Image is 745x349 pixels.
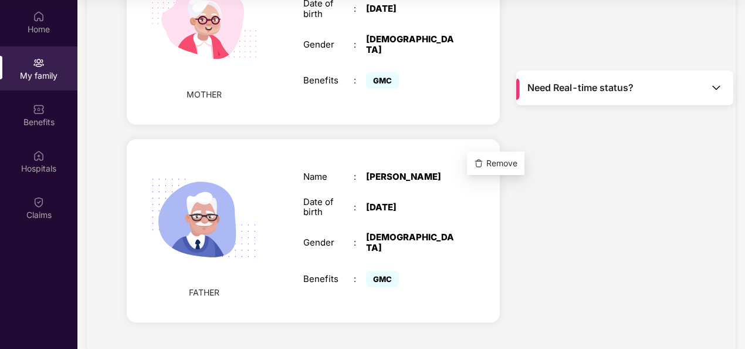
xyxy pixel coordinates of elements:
[33,103,45,115] img: svg+xml;base64,PHN2ZyBpZD0iQmVuZWZpdHMiIHhtbG5zPSJodHRwOi8vd3d3LnczLm9yZy8yMDAwL3N2ZyIgd2lkdGg9Ij...
[354,237,366,248] div: :
[366,202,454,213] div: [DATE]
[366,72,399,89] span: GMC
[366,172,454,182] div: [PERSON_NAME]
[354,75,366,86] div: :
[303,274,354,284] div: Benefits
[137,151,272,287] img: svg+xml;base64,PHN2ZyB4bWxucz0iaHR0cDovL3d3dy53My5vcmcvMjAwMC9zdmciIHhtbG5zOnhsaW5rPSJodHRwOi8vd3...
[366,4,454,14] div: [DATE]
[354,172,366,182] div: :
[354,39,366,50] div: :
[366,232,454,253] div: [DEMOGRAPHIC_DATA]
[474,159,483,168] img: svg+xml;base64,PHN2ZyBpZD0iRGVsZXRlLTMyeDMyIiB4bWxucz0iaHR0cDovL3d3dy53My5vcmcvMjAwMC9zdmciIHdpZH...
[366,271,399,287] span: GMC
[354,202,366,213] div: :
[303,39,354,50] div: Gender
[33,150,45,162] img: svg+xml;base64,PHN2ZyBpZD0iSG9zcGl0YWxzIiB4bWxucz0iaHR0cDovL3d3dy53My5vcmcvMjAwMC9zdmciIHdpZHRoPS...
[303,172,354,182] div: Name
[189,286,219,299] span: FATHER
[710,82,722,93] img: Toggle Icon
[486,157,517,170] span: Remove
[187,88,222,101] span: MOTHER
[303,237,354,248] div: Gender
[33,11,45,22] img: svg+xml;base64,PHN2ZyBpZD0iSG9tZSIgeG1sbnM9Imh0dHA6Ly93d3cudzMub3JnLzIwMDAvc3ZnIiB3aWR0aD0iMjAiIG...
[527,82,634,94] span: Need Real-time status?
[33,57,45,69] img: svg+xml;base64,PHN2ZyB3aWR0aD0iMjAiIGhlaWdodD0iMjAiIHZpZXdCb3g9IjAgMCAyMCAyMCIgZmlsbD0ibm9uZSIgeG...
[366,34,454,55] div: [DEMOGRAPHIC_DATA]
[354,4,366,14] div: :
[303,197,354,218] div: Date of birth
[303,75,354,86] div: Benefits
[354,274,366,284] div: :
[33,196,45,208] img: svg+xml;base64,PHN2ZyBpZD0iQ2xhaW0iIHhtbG5zPSJodHRwOi8vd3d3LnczLm9yZy8yMDAwL3N2ZyIgd2lkdGg9IjIwIi...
